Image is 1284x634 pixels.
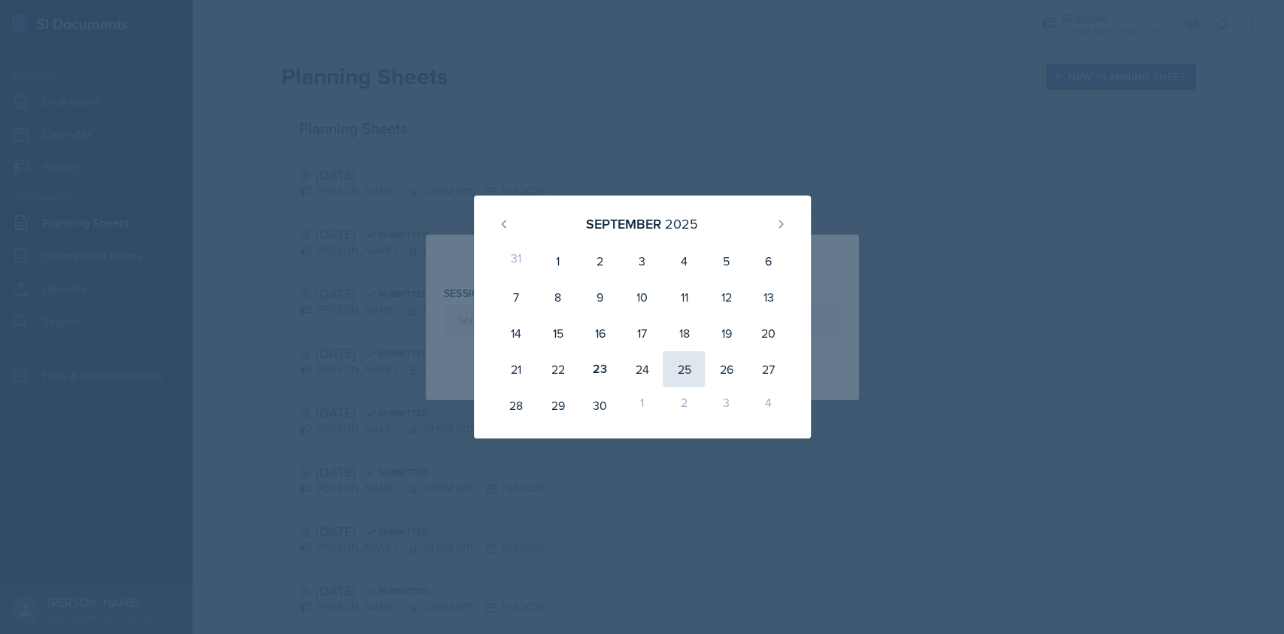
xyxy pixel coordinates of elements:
div: 5 [705,243,747,279]
div: 26 [705,351,747,387]
div: 29 [536,387,578,423]
div: 14 [495,315,537,351]
div: 22 [536,351,578,387]
div: 12 [705,279,747,315]
div: 1 [536,243,578,279]
div: 27 [747,351,789,387]
div: 16 [578,315,621,351]
div: 2 [663,387,705,423]
div: 17 [621,315,663,351]
div: 23 [578,351,621,387]
div: 4 [747,387,789,423]
div: 28 [495,387,537,423]
div: 9 [578,279,621,315]
div: 19 [705,315,747,351]
div: 7 [495,279,537,315]
div: 15 [536,315,578,351]
div: 25 [663,351,705,387]
div: 31 [495,243,537,279]
div: 30 [578,387,621,423]
div: 4 [663,243,705,279]
div: 13 [747,279,789,315]
div: 1 [621,387,663,423]
div: 11 [663,279,705,315]
div: 24 [621,351,663,387]
div: September [586,214,661,234]
div: 20 [747,315,789,351]
div: 2025 [665,214,698,234]
div: 2 [578,243,621,279]
div: 18 [663,315,705,351]
div: 3 [621,243,663,279]
div: 10 [621,279,663,315]
div: 21 [495,351,537,387]
div: 3 [705,387,747,423]
div: 6 [747,243,789,279]
div: 8 [536,279,578,315]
